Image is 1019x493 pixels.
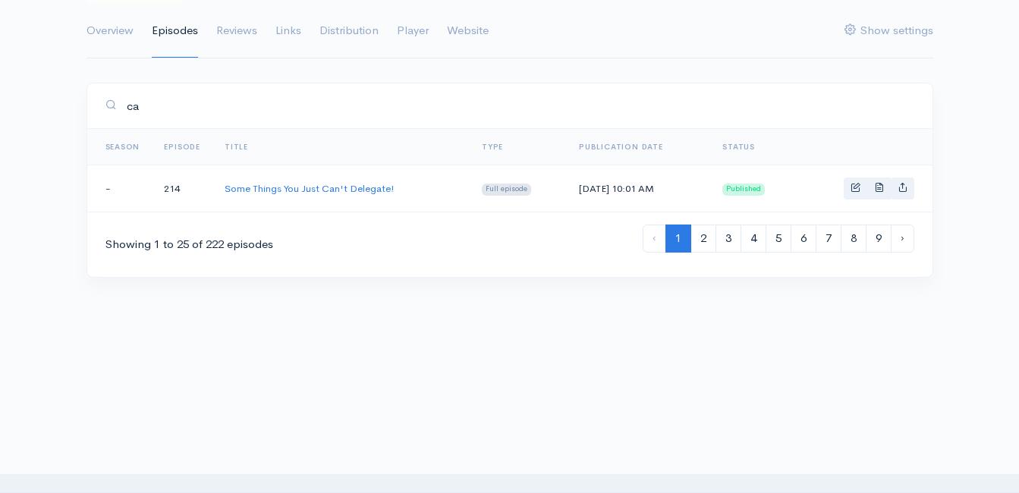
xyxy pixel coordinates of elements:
[866,225,892,253] a: 9
[126,90,914,121] input: Search
[397,4,429,58] a: Player
[152,165,212,212] td: 214
[891,225,914,253] a: Next »
[722,142,755,152] span: Status
[766,225,791,253] a: 5
[690,225,716,253] a: 2
[741,225,766,253] a: 4
[816,225,841,253] a: 7
[152,4,198,58] a: Episodes
[579,142,663,152] a: Publication date
[86,4,134,58] a: Overview
[643,225,666,253] li: « Previous
[105,236,273,253] div: Showing 1 to 25 of 222 episodes
[225,142,248,152] a: Title
[791,225,816,253] a: 6
[482,184,531,196] span: Full episode
[482,142,503,152] a: Type
[319,4,379,58] a: Distribution
[665,225,691,253] span: 1
[447,4,489,58] a: Website
[225,182,395,195] a: Some Things You Just Can't Delegate!
[87,165,153,212] td: -
[844,4,933,58] a: Show settings
[567,165,710,212] td: [DATE] 10:01 AM
[716,225,741,253] a: 3
[216,4,257,58] a: Reviews
[844,177,914,199] div: Basic example
[722,184,765,196] span: Published
[841,225,866,253] a: 8
[105,142,140,152] a: Season
[275,4,301,58] a: Links
[164,142,200,152] a: Episode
